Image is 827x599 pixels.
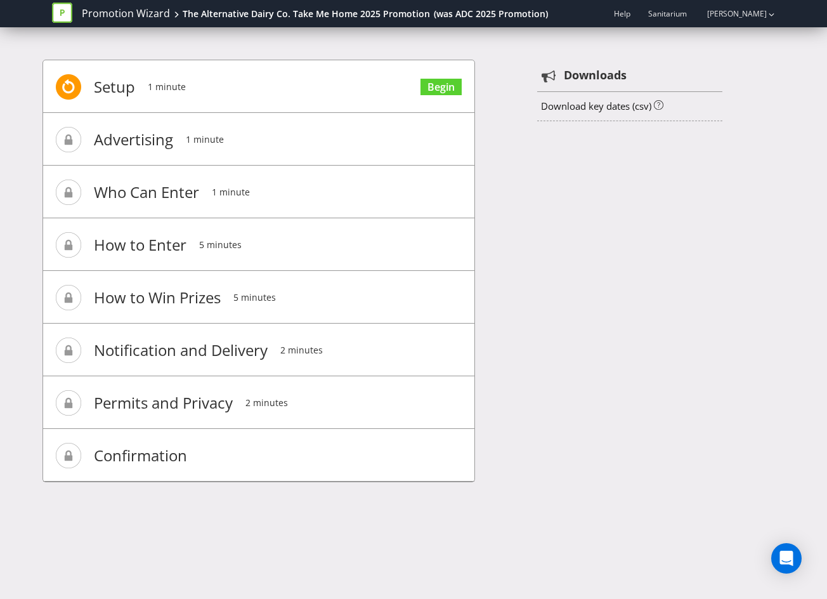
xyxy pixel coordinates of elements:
[771,543,802,574] div: Open Intercom Messenger
[94,62,135,112] span: Setup
[541,100,651,112] a: Download key dates (csv)
[420,79,462,96] a: Begin
[648,8,687,19] span: Sanitarium
[94,325,268,376] span: Notification and Delivery
[94,220,186,270] span: How to Enter
[212,167,250,218] span: 1 minute
[94,378,233,428] span: Permits and Privacy
[94,430,187,481] span: Confirmation
[245,378,288,428] span: 2 minutes
[564,67,627,84] strong: Downloads
[233,272,276,323] span: 5 minutes
[148,62,186,112] span: 1 minute
[94,114,173,165] span: Advertising
[542,69,556,83] tspan: 
[82,6,170,21] a: Promotion Wizard
[94,167,199,218] span: Who Can Enter
[199,220,242,270] span: 5 minutes
[186,114,224,165] span: 1 minute
[614,8,630,19] a: Help
[183,8,548,20] div: The Alternative Dairy Co. Take Me Home 2025 Promotion (was ADC 2025 Promotion)
[94,272,221,323] span: How to Win Prizes
[694,8,767,19] a: [PERSON_NAME]
[280,325,323,376] span: 2 minutes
